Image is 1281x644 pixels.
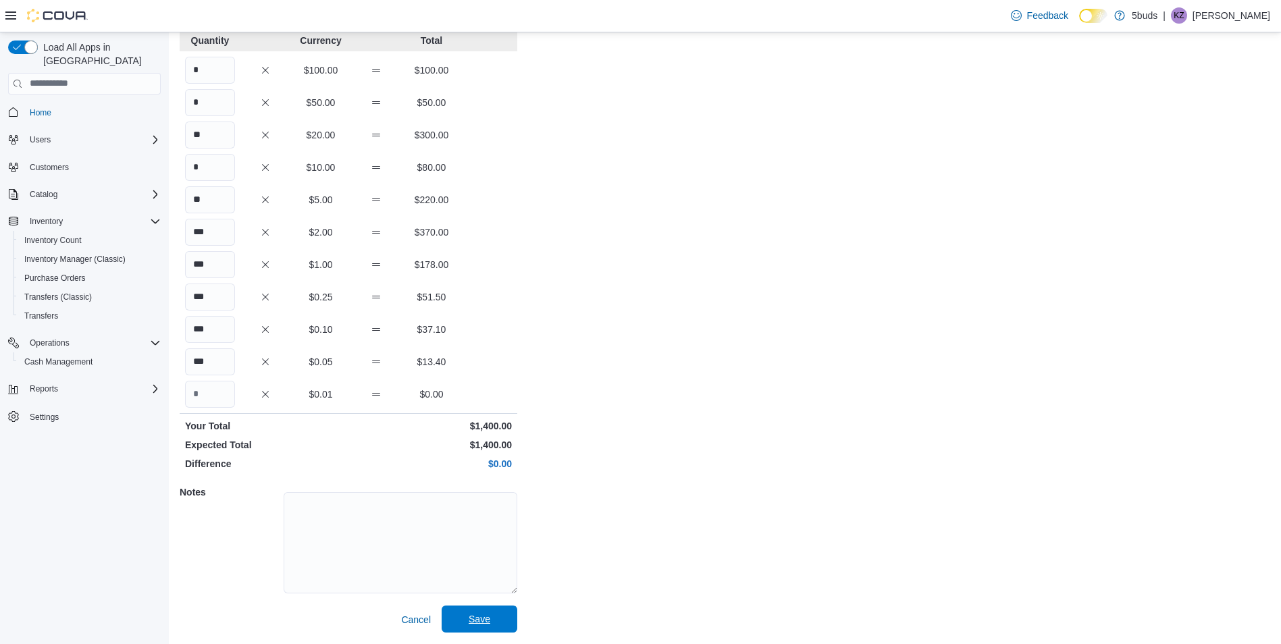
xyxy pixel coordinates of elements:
[24,254,126,265] span: Inventory Manager (Classic)
[185,316,235,343] input: Quantity
[19,289,97,305] a: Transfers (Classic)
[14,231,166,250] button: Inventory Count
[24,213,68,230] button: Inventory
[442,606,517,633] button: Save
[407,225,456,239] p: $370.00
[185,438,346,452] p: Expected Total
[185,381,235,408] input: Quantity
[296,161,346,174] p: $10.00
[185,251,235,278] input: Quantity
[24,132,56,148] button: Users
[407,290,456,304] p: $51.50
[24,186,161,203] span: Catalog
[296,193,346,207] p: $5.00
[351,438,512,452] p: $1,400.00
[8,97,161,462] nav: Complex example
[30,134,51,145] span: Users
[1005,2,1074,29] a: Feedback
[3,103,166,122] button: Home
[407,193,456,207] p: $220.00
[27,9,88,22] img: Cova
[1079,9,1107,23] input: Dark Mode
[407,387,456,401] p: $0.00
[185,284,235,311] input: Quantity
[185,419,346,433] p: Your Total
[407,355,456,369] p: $13.40
[180,479,281,506] h5: Notes
[407,258,456,271] p: $178.00
[19,270,161,286] span: Purchase Orders
[24,381,161,397] span: Reports
[1132,7,1157,24] p: 5buds
[407,128,456,142] p: $300.00
[19,270,91,286] a: Purchase Orders
[185,122,235,149] input: Quantity
[30,383,58,394] span: Reports
[30,189,57,200] span: Catalog
[1027,9,1068,22] span: Feedback
[296,63,346,77] p: $100.00
[24,105,57,121] a: Home
[14,288,166,306] button: Transfers (Classic)
[185,186,235,213] input: Quantity
[296,258,346,271] p: $1.00
[185,34,235,47] p: Quantity
[24,235,82,246] span: Inventory Count
[24,186,63,203] button: Catalog
[351,457,512,471] p: $0.00
[24,408,161,425] span: Settings
[19,251,131,267] a: Inventory Manager (Classic)
[19,308,161,324] span: Transfers
[185,348,235,375] input: Quantity
[1171,7,1187,24] div: Keith Ziemann
[19,289,161,305] span: Transfers (Classic)
[296,34,346,47] p: Currency
[30,107,51,118] span: Home
[24,273,86,284] span: Purchase Orders
[24,311,58,321] span: Transfers
[30,162,69,173] span: Customers
[296,96,346,109] p: $50.00
[30,216,63,227] span: Inventory
[24,409,64,425] a: Settings
[3,333,166,352] button: Operations
[351,419,512,433] p: $1,400.00
[3,185,166,204] button: Catalog
[407,63,456,77] p: $100.00
[24,292,92,302] span: Transfers (Classic)
[3,130,166,149] button: Users
[19,354,161,370] span: Cash Management
[185,154,235,181] input: Quantity
[24,213,161,230] span: Inventory
[3,379,166,398] button: Reports
[185,219,235,246] input: Quantity
[407,34,456,47] p: Total
[469,612,490,626] span: Save
[296,355,346,369] p: $0.05
[19,232,161,248] span: Inventory Count
[24,104,161,121] span: Home
[296,225,346,239] p: $2.00
[407,96,456,109] p: $50.00
[407,161,456,174] p: $80.00
[296,323,346,336] p: $0.10
[19,354,98,370] a: Cash Management
[3,212,166,231] button: Inventory
[14,269,166,288] button: Purchase Orders
[296,387,346,401] p: $0.01
[24,381,63,397] button: Reports
[24,335,75,351] button: Operations
[19,232,87,248] a: Inventory Count
[24,159,74,176] a: Customers
[24,132,161,148] span: Users
[30,338,70,348] span: Operations
[1174,7,1184,24] span: KZ
[38,41,161,68] span: Load All Apps in [GEOGRAPHIC_DATA]
[24,356,93,367] span: Cash Management
[3,406,166,426] button: Settings
[185,89,235,116] input: Quantity
[14,250,166,269] button: Inventory Manager (Classic)
[1163,7,1166,24] p: |
[1193,7,1270,24] p: [PERSON_NAME]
